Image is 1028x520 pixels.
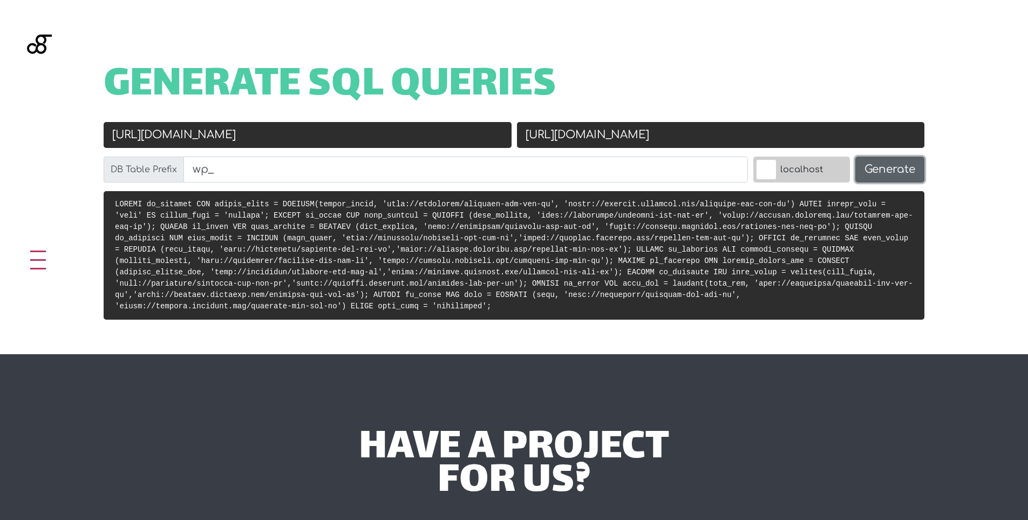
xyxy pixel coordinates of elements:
[115,200,913,310] code: LOREMI do_sitamet CON adipis_elits = DOEIUSM(tempor_incid, 'utla://etdolorem/aliquaen-adm-ven-qu'...
[27,35,52,116] img: Blackgate
[104,122,512,148] input: Old URL
[104,69,556,103] span: Generate SQL Queries
[517,122,925,148] input: New URL
[194,432,834,499] div: have a project for us?
[753,157,850,183] label: localhost
[104,157,184,183] label: DB Table Prefix
[183,157,748,183] input: wp_
[855,157,924,183] button: Generate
